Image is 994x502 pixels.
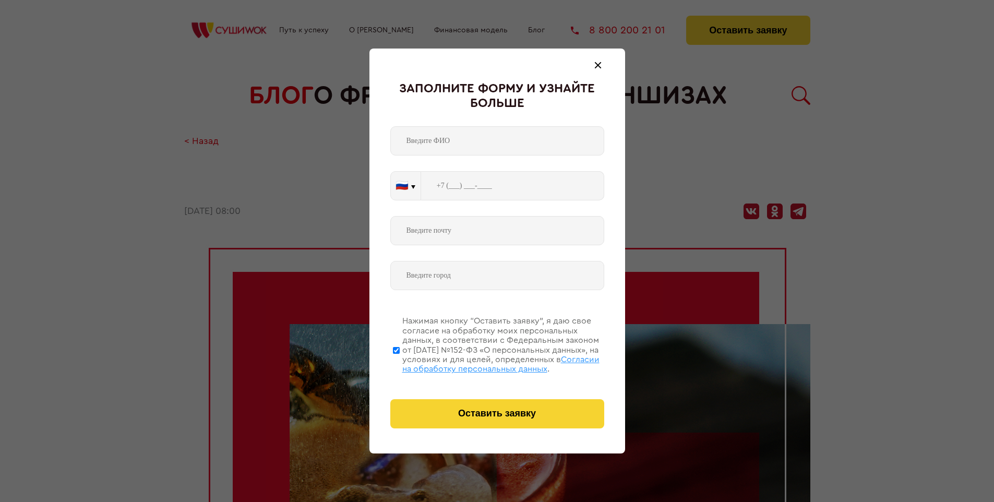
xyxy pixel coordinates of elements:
[390,82,604,111] div: Заполните форму и узнайте больше
[402,316,604,374] div: Нажимая кнопку “Оставить заявку”, я даю свое согласие на обработку моих персональных данных, в со...
[421,171,604,200] input: +7 (___) ___-____
[390,261,604,290] input: Введите город
[390,216,604,245] input: Введите почту
[390,126,604,156] input: Введите ФИО
[390,399,604,428] button: Оставить заявку
[391,172,421,200] button: 🇷🇺
[402,355,600,373] span: Согласии на обработку персональных данных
